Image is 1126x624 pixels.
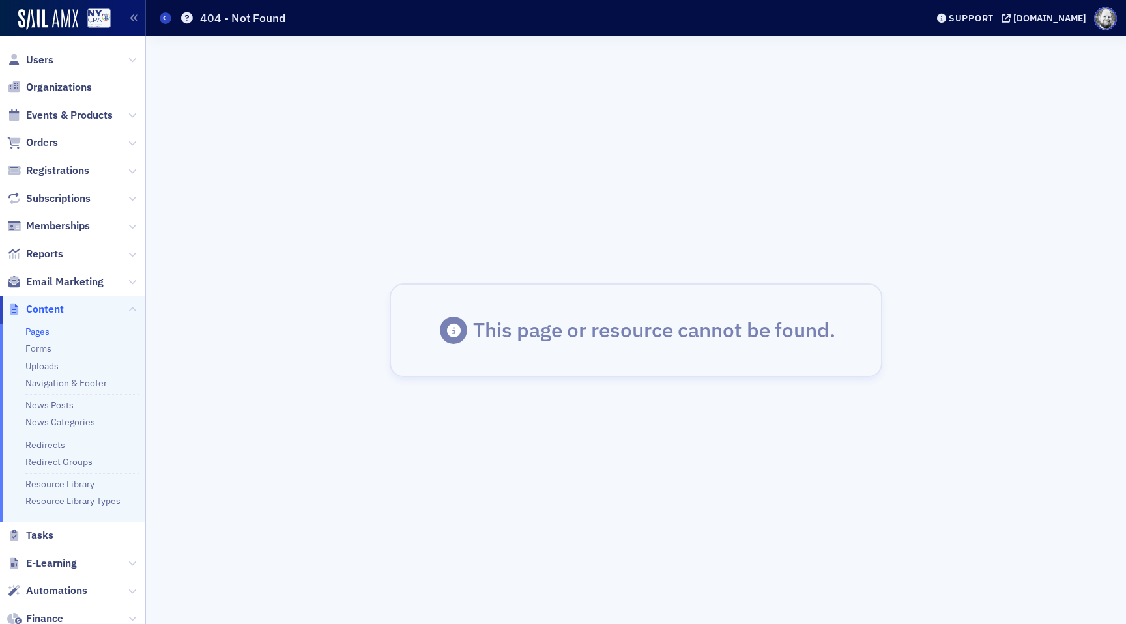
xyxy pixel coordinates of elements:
span: Memberships [26,219,90,233]
a: Orders [7,135,58,150]
a: Redirects [25,439,65,451]
a: E-Learning [7,556,77,571]
a: Users [7,53,53,67]
a: View Homepage [78,8,111,31]
span: Automations [26,584,87,598]
a: Automations [7,584,87,598]
button: [DOMAIN_NAME] [1002,14,1091,23]
span: Orders [26,135,58,150]
a: Registrations [7,163,89,178]
span: E-Learning [26,556,77,571]
a: News Categories [25,416,95,428]
span: Profile [1094,7,1117,30]
span: Users [26,53,53,67]
div: Support [949,12,994,24]
a: Events & Products [7,108,113,122]
span: Email Marketing [26,275,104,289]
h1: 404 - Not Found [200,10,285,26]
span: Events & Products [26,108,113,122]
span: Subscriptions [26,191,91,206]
span: Reports [26,247,63,261]
a: Email Marketing [7,275,104,289]
span: Organizations [26,80,92,94]
a: Reports [7,247,63,261]
div: This page or resource cannot be found. [473,317,835,343]
img: SailAMX [18,9,78,30]
a: Organizations [7,80,92,94]
a: Resource Library Types [25,495,121,507]
a: Navigation & Footer [25,377,107,389]
span: Content [26,302,64,317]
a: Tasks [7,528,53,543]
a: News Posts [25,399,74,411]
div: [DOMAIN_NAME] [1013,12,1086,24]
img: SailAMX [87,8,111,29]
span: Tasks [26,528,53,543]
a: Resource Library [25,478,94,490]
a: Forms [25,343,51,354]
a: Redirect Groups [25,456,93,468]
a: Memberships [7,219,90,233]
a: Content [7,302,64,317]
a: Pages [25,326,50,337]
span: Registrations [26,163,89,178]
a: Subscriptions [7,191,91,206]
a: Uploads [25,360,59,372]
